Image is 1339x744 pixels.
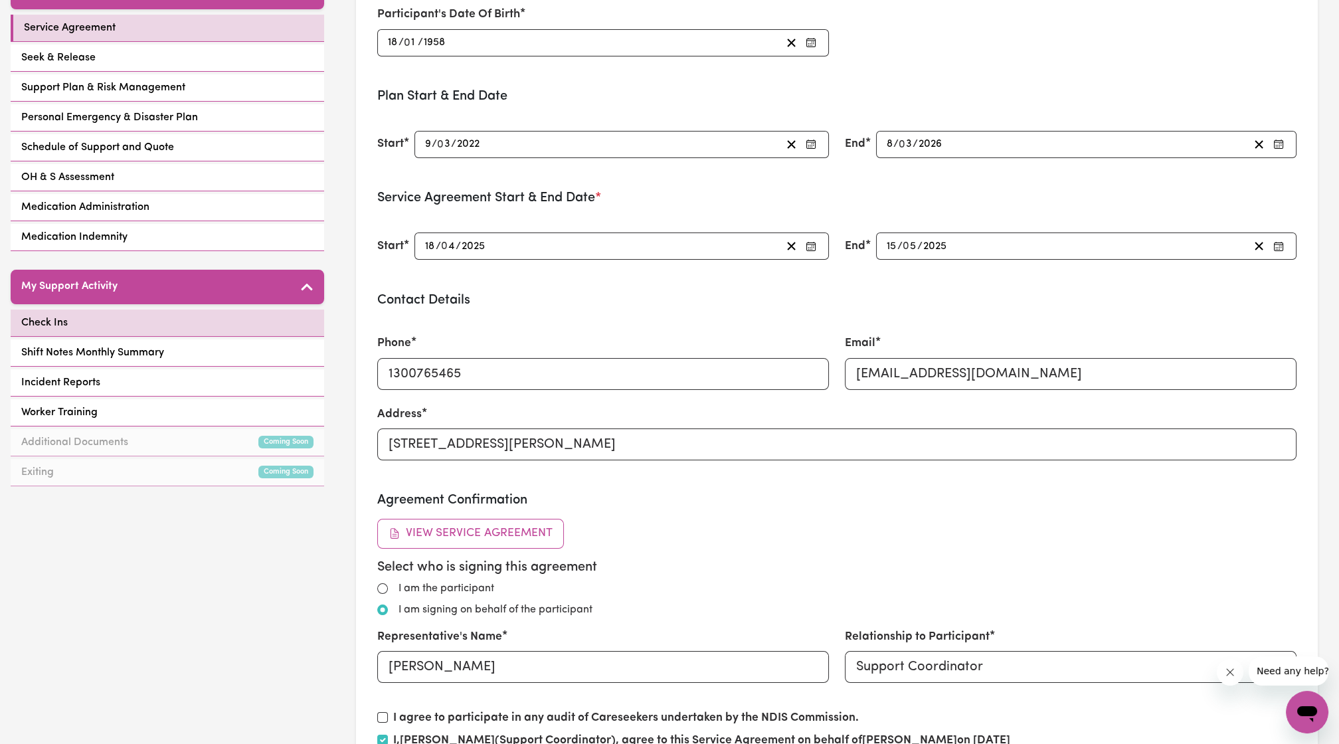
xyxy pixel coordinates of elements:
a: Medication Indemnity [11,224,324,251]
input: ---- [423,34,446,52]
a: Additional DocumentsComing Soon [11,429,324,456]
label: Address [377,406,422,423]
span: / [913,138,918,150]
label: End [845,136,865,153]
input: -- [424,136,432,153]
span: 0 [903,241,909,252]
label: I am signing on behalf of the participant [399,602,592,618]
h3: Contact Details [377,292,1296,308]
span: / [456,240,461,252]
span: Shift Notes Monthly Summary [21,345,164,361]
label: End [845,238,865,255]
span: / [897,240,903,252]
span: Check Ins [21,315,68,331]
span: Medication Administration [21,199,149,215]
span: Personal Emergency & Disaster Plan [21,110,198,126]
input: -- [404,34,417,52]
iframe: Close message [1217,659,1243,686]
input: -- [886,136,893,153]
span: Worker Training [21,405,98,420]
a: Medication Administration [11,194,324,221]
input: ---- [918,136,943,153]
input: -- [438,136,451,153]
iframe: Button to launch messaging window [1286,691,1328,733]
input: -- [442,237,456,255]
span: Support Plan & Risk Management [21,80,185,96]
span: Additional Documents [21,434,128,450]
h3: Plan Start & End Date [377,88,1296,104]
span: / [917,240,923,252]
small: Coming Soon [258,436,313,448]
span: Seek & Release [21,50,96,66]
span: 0 [404,37,410,48]
a: Personal Emergency & Disaster Plan [11,104,324,132]
span: / [399,37,404,48]
span: 0 [899,139,905,149]
span: 0 [441,241,448,252]
span: Medication Indemnity [21,229,128,245]
a: Schedule of Support and Quote [11,134,324,161]
label: Start [377,136,404,153]
span: Need any help? [8,9,80,20]
input: -- [387,34,399,52]
span: / [451,138,456,150]
iframe: Message from company [1249,656,1328,686]
label: Representative's Name [377,628,502,646]
input: ---- [923,237,948,255]
span: / [893,138,899,150]
input: ---- [461,237,486,255]
input: -- [886,237,897,255]
a: Worker Training [11,399,324,426]
small: Coming Soon [258,466,313,478]
label: Participant's Date Of Birth [377,6,520,23]
a: OH & S Assessment [11,164,324,191]
h3: Agreement Confirmation [377,492,1296,508]
a: Seek & Release [11,45,324,72]
span: Exiting [21,464,54,480]
a: Support Plan & Risk Management [11,74,324,102]
input: -- [899,136,913,153]
span: 0 [437,139,444,149]
h5: My Support Activity [21,280,118,293]
label: Email [845,335,875,352]
label: Relationship to Participant [845,628,990,646]
label: Phone [377,335,411,352]
input: -- [903,237,917,255]
label: Start [377,238,404,255]
a: Service Agreement [11,15,324,42]
a: Shift Notes Monthly Summary [11,339,324,367]
label: I agree to participate in any audit of Careseekers undertaken by the NDIS Commission. [393,709,859,727]
span: OH & S Assessment [21,169,114,185]
span: / [432,138,437,150]
a: ExitingComing Soon [11,459,324,486]
button: My Support Activity [11,270,324,304]
input: ---- [456,136,481,153]
a: Incident Reports [11,369,324,397]
span: / [436,240,441,252]
h5: Select who is signing this agreement [377,559,1296,575]
label: I am the participant [399,581,494,597]
span: Schedule of Support and Quote [21,139,174,155]
button: View Service Agreement [377,519,564,548]
a: Check Ins [11,310,324,337]
input: -- [424,237,436,255]
h3: Service Agreement Start & End Date [377,190,1296,206]
span: Service Agreement [24,20,116,36]
span: / [418,37,423,48]
span: Incident Reports [21,375,100,391]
